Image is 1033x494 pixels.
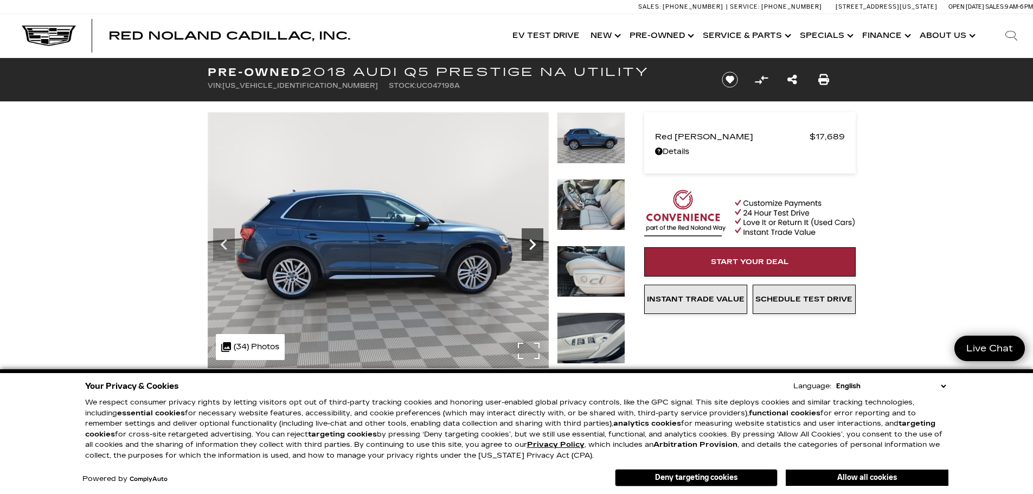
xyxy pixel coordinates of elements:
[793,383,831,390] div: Language:
[985,3,1005,10] span: Sales:
[753,72,769,88] button: Compare Vehicle
[961,342,1018,355] span: Live Chat
[82,476,168,483] div: Powered by
[85,397,948,461] p: We respect consumer privacy rights by letting visitors opt out of third-party tracking cookies an...
[624,14,697,57] a: Pre-Owned
[85,378,179,394] span: Your Privacy & Cookies
[726,4,825,10] a: Service: [PHONE_NUMBER]
[787,72,797,87] a: Share this Pre-Owned 2018 Audi Q5 Prestige NA Utility
[216,334,285,360] div: (34) Photos
[753,285,856,314] a: Schedule Test Drive
[833,381,948,392] select: Language Select
[527,440,585,449] u: Privacy Policy
[990,14,1033,57] div: Search
[653,440,737,449] strong: Arbitration Provision
[697,14,794,57] a: Service & Parts
[507,14,585,57] a: EV Test Drive
[85,419,935,439] strong: targeting cookies
[948,3,984,10] span: Open [DATE]
[557,312,625,364] img: Used 2018 Blue Audi Prestige image 12
[749,409,820,418] strong: functional cookies
[208,66,704,78] h1: 2018 Audi Q5 Prestige NA Utility
[818,72,829,87] a: Print this Pre-Owned 2018 Audi Q5 Prestige NA Utility
[655,144,845,159] a: Details
[794,14,857,57] a: Specials
[761,3,822,10] span: [PHONE_NUMBER]
[786,470,948,486] button: Allow all cookies
[914,14,979,57] a: About Us
[557,246,625,297] img: Used 2018 Blue Audi Prestige image 11
[644,285,747,314] a: Instant Trade Value
[389,82,416,89] span: Stock:
[522,228,543,261] div: Next
[810,129,845,144] span: $17,689
[663,3,723,10] span: [PHONE_NUMBER]
[718,71,742,88] button: Save vehicle
[130,476,168,483] a: ComplyAuto
[557,112,625,164] img: Used 2018 Blue Audi Prestige image 9
[730,3,760,10] span: Service:
[416,82,460,89] span: UC047198A
[711,258,789,266] span: Start Your Deal
[638,3,661,10] span: Sales:
[557,179,625,230] img: Used 2018 Blue Audi Prestige image 10
[1005,3,1033,10] span: 9 AM-6 PM
[836,3,938,10] a: [STREET_ADDRESS][US_STATE]
[655,129,810,144] span: Red [PERSON_NAME]
[615,469,778,486] button: Deny targeting cookies
[655,129,845,144] a: Red [PERSON_NAME] $17,689
[208,112,549,368] img: Used 2018 Blue Audi Prestige image 9
[208,66,301,79] strong: Pre-Owned
[613,419,681,428] strong: analytics cookies
[108,29,350,42] span: Red Noland Cadillac, Inc.
[22,25,76,46] img: Cadillac Dark Logo with Cadillac White Text
[954,336,1025,361] a: Live Chat
[108,30,350,41] a: Red Noland Cadillac, Inc.
[644,247,856,277] a: Start Your Deal
[647,295,745,304] span: Instant Trade Value
[755,295,852,304] span: Schedule Test Drive
[638,4,726,10] a: Sales: [PHONE_NUMBER]
[222,82,378,89] span: [US_VEHICLE_IDENTIFICATION_NUMBER]
[117,409,185,418] strong: essential cookies
[857,14,914,57] a: Finance
[208,82,222,89] span: VIN:
[585,14,624,57] a: New
[308,430,377,439] strong: targeting cookies
[213,228,235,261] div: Previous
